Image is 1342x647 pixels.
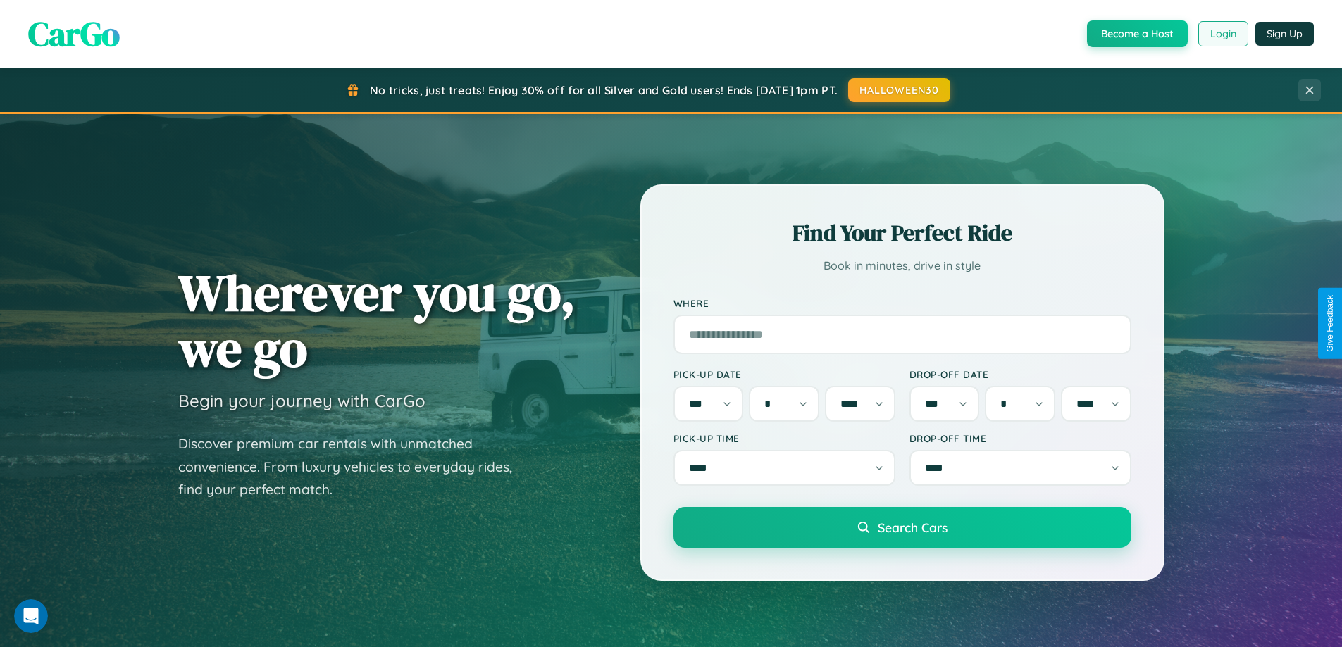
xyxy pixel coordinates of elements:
[878,520,948,535] span: Search Cars
[673,297,1131,309] label: Where
[1325,295,1335,352] div: Give Feedback
[909,368,1131,380] label: Drop-off Date
[14,599,48,633] iframe: Intercom live chat
[673,256,1131,276] p: Book in minutes, drive in style
[28,11,120,57] span: CarGo
[178,432,530,501] p: Discover premium car rentals with unmatched convenience. From luxury vehicles to everyday rides, ...
[673,368,895,380] label: Pick-up Date
[673,507,1131,548] button: Search Cars
[1087,20,1188,47] button: Become a Host
[673,218,1131,249] h2: Find Your Perfect Ride
[848,78,950,102] button: HALLOWEEN30
[673,432,895,444] label: Pick-up Time
[1255,22,1314,46] button: Sign Up
[178,265,576,376] h1: Wherever you go, we go
[178,390,425,411] h3: Begin your journey with CarGo
[1198,21,1248,46] button: Login
[370,83,838,97] span: No tricks, just treats! Enjoy 30% off for all Silver and Gold users! Ends [DATE] 1pm PT.
[909,432,1131,444] label: Drop-off Time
